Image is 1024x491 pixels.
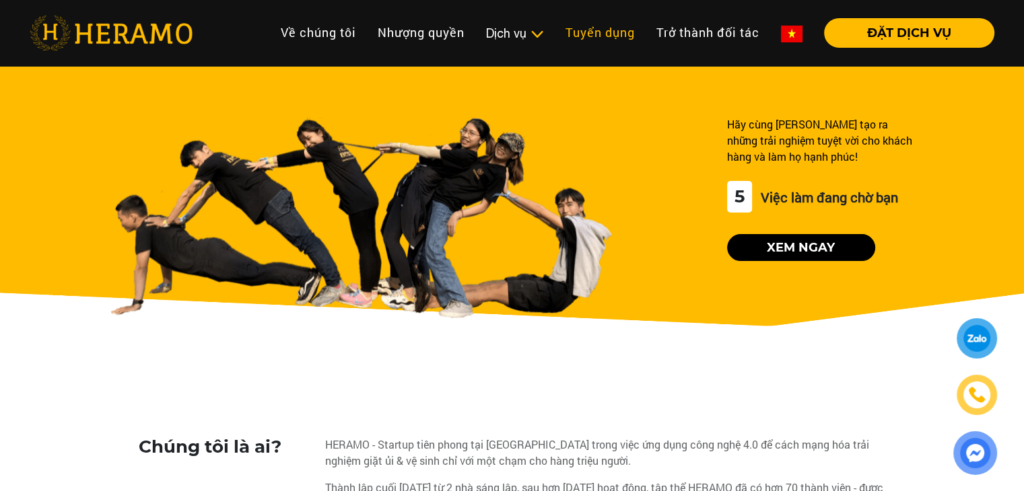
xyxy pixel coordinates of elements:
[781,26,803,42] img: vn-flag.png
[959,377,995,413] a: phone-icon
[367,18,475,47] a: Nhượng quyền
[530,28,544,41] img: subToggleIcon
[139,437,316,457] h3: Chúng tôi là ai?
[325,437,886,469] div: HERAMO - Startup tiên phong tại [GEOGRAPHIC_DATA] trong việc ứng dụng công nghệ 4.0 để cách mạng ...
[727,234,875,261] button: Xem ngay
[486,24,544,42] div: Dịch vụ
[270,18,367,47] a: Về chúng tôi
[110,116,612,318] img: banner
[727,181,752,213] div: 5
[757,188,898,206] span: Việc làm đang chờ bạn
[727,116,914,165] div: Hãy cùng [PERSON_NAME] tạo ra những trải nghiệm tuyệt vời cho khách hàng và làm họ hạnh phúc!
[967,385,986,405] img: phone-icon
[555,18,646,47] a: Tuyển dụng
[824,18,994,48] button: ĐẶT DỊCH VỤ
[646,18,770,47] a: Trở thành đối tác
[813,27,994,39] a: ĐẶT DỊCH VỤ
[30,15,193,50] img: heramo-logo.png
